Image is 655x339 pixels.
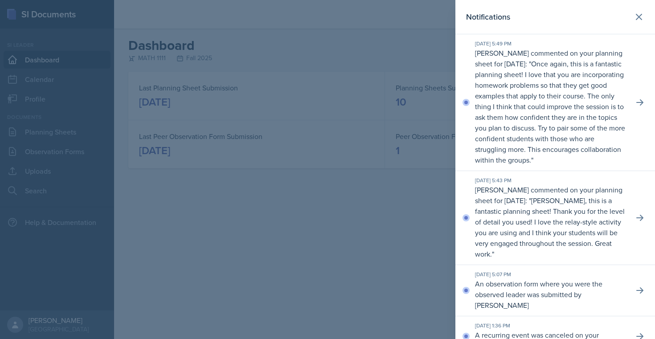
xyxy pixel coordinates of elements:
[475,40,626,48] div: [DATE] 5:49 PM
[466,11,510,23] h2: Notifications
[475,278,626,310] p: An observation form where you were the observed leader was submitted by [PERSON_NAME]
[475,184,626,259] p: [PERSON_NAME] commented on your planning sheet for [DATE]: " "
[475,196,625,259] p: [PERSON_NAME], this is a fantastic planning sheet! Thank you for the level of detail you used! I ...
[475,176,626,184] div: [DATE] 5:43 PM
[475,59,625,165] p: Once again, this is a fantastic planning sheet! I love that you are incorporating homework proble...
[475,48,626,165] p: [PERSON_NAME] commented on your planning sheet for [DATE]: " "
[475,270,626,278] div: [DATE] 5:07 PM
[475,322,626,330] div: [DATE] 1:36 PM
